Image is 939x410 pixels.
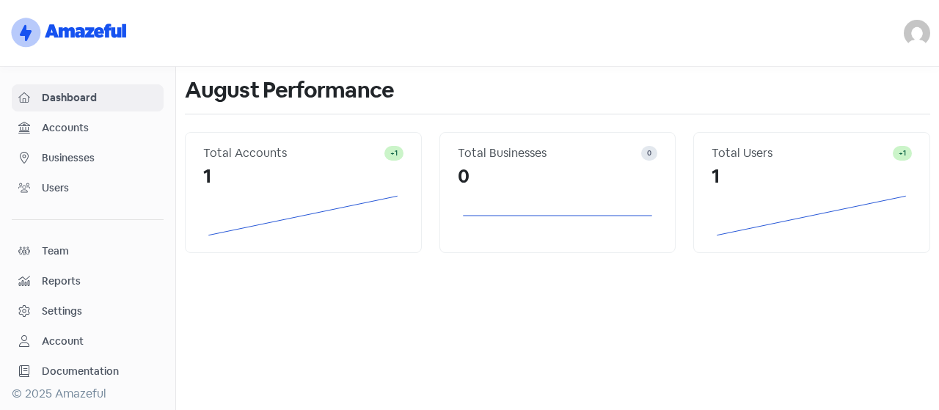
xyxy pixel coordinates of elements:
a: Businesses [12,144,164,172]
div: Account [42,334,84,349]
div: Settings [42,304,82,319]
span: 0 [647,148,651,158]
a: Users [12,175,164,202]
div: © 2025 Amazeful [12,385,164,403]
span: +1 [390,148,398,158]
a: Dashboard [12,84,164,111]
div: Total Businesses [458,144,642,162]
div: 1 [203,162,403,191]
a: Account [12,328,164,355]
h1: August Performance [185,67,930,114]
a: Team [12,238,164,265]
div: Total Accounts [203,144,384,162]
span: Accounts [42,120,157,136]
span: Dashboard [42,90,157,106]
div: 0 [458,162,658,191]
a: Settings [12,298,164,325]
span: Reports [42,274,157,289]
div: Total Users [712,144,893,162]
a: Documentation [12,358,164,385]
span: Documentation [42,364,157,379]
a: Reports [12,268,164,295]
span: Users [42,180,157,196]
span: Businesses [42,150,157,166]
img: User [904,20,930,46]
span: +1 [899,148,906,158]
div: 1 [712,162,912,191]
span: Team [42,244,157,259]
a: Accounts [12,114,164,142]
